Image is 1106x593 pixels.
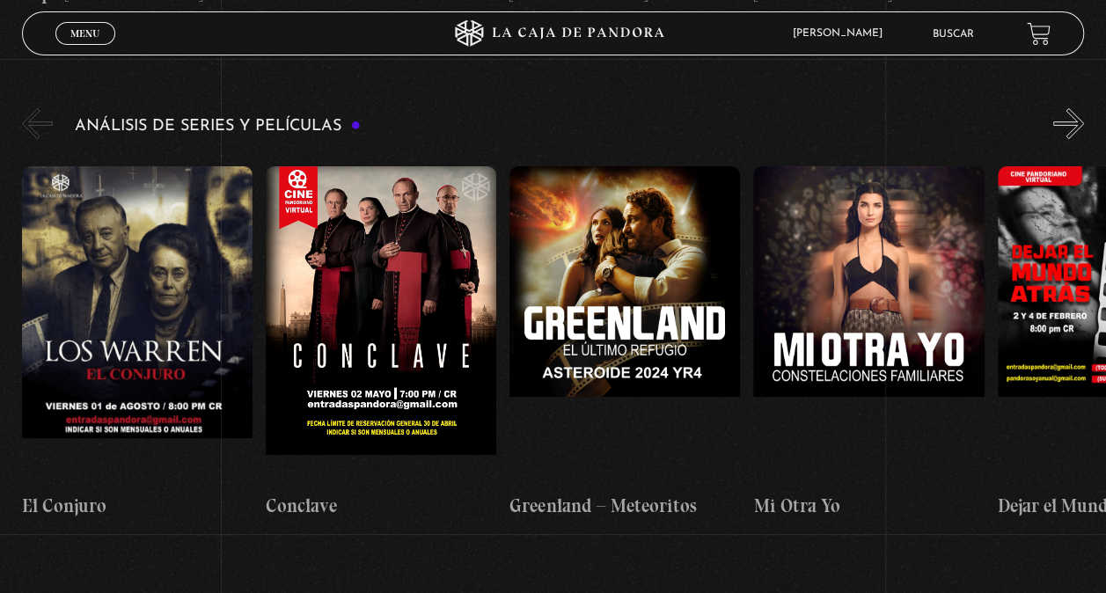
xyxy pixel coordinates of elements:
a: Greenland – Meteoritos [509,152,740,533]
a: Conclave [266,152,496,533]
a: El Conjuro [22,152,253,533]
h4: El Conjuro [22,492,253,520]
h4: Conclave [266,492,496,520]
h3: Análisis de series y películas [75,118,361,135]
h4: Greenland – Meteoritos [509,492,740,520]
span: Cerrar [65,43,106,55]
a: View your shopping cart [1027,22,1051,46]
a: Buscar [933,29,974,40]
span: Menu [70,28,99,39]
span: [PERSON_NAME] [783,28,899,39]
a: Mi Otra Yo [753,152,984,533]
button: Next [1053,108,1084,139]
button: Previous [22,108,53,139]
h4: Mi Otra Yo [753,492,984,520]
